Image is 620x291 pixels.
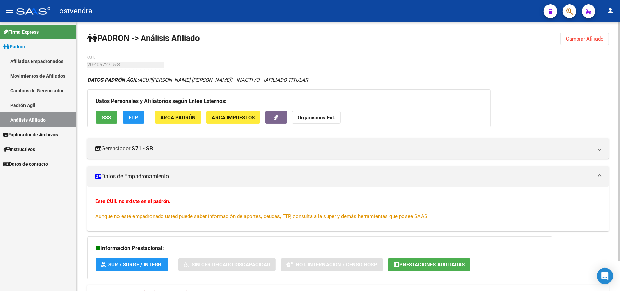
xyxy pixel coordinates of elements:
[606,6,615,15] mat-icon: person
[3,131,58,138] span: Explorador de Archivos
[560,33,609,45] button: Cambiar Afiliado
[298,114,335,121] strong: Organismos Ext.
[3,28,39,36] span: Firma Express
[132,145,153,152] strong: S71 - SB
[566,36,604,42] span: Cambiar Afiliado
[212,114,255,121] span: ARCA Impuestos
[96,96,482,106] h3: Datos Personales y Afiliatorios según Entes Externos:
[597,268,613,284] div: Open Intercom Messenger
[281,258,383,271] button: Not. Internacion / Censo Hosp.
[129,114,138,121] span: FTP
[206,111,260,124] button: ARCA Impuestos
[87,77,308,83] i: | INACTIVO |
[87,187,609,231] div: Datos de Empadronamiento
[87,166,609,187] mat-expansion-panel-header: Datos de Empadronamiento
[102,114,111,121] span: SSS
[3,43,25,50] span: Padrón
[388,258,470,271] button: Prestaciones Auditadas
[96,258,168,271] button: SUR / SURGE / INTEGR.
[95,198,170,204] strong: Este CUIL no existe en el padrón.
[95,145,593,152] mat-panel-title: Gerenciador:
[3,145,35,153] span: Instructivos
[108,262,163,268] span: SUR / SURGE / INTEGR.
[399,262,465,268] span: Prestaciones Auditadas
[5,6,14,15] mat-icon: menu
[265,77,308,83] span: AFILIADO TITULAR
[87,33,200,43] strong: PADRON -> Análisis Afiliado
[155,111,201,124] button: ARCA Padrón
[296,262,378,268] span: Not. Internacion / Censo Hosp.
[96,111,117,124] button: SSS
[95,213,429,219] span: Aunque no esté empadronado usted puede saber información de aportes, deudas, FTP, consulta a la s...
[3,160,48,168] span: Datos de contacto
[95,173,593,180] mat-panel-title: Datos de Empadronamiento
[178,258,276,271] button: Sin Certificado Discapacidad
[96,244,544,253] h3: Información Prestacional:
[123,111,144,124] button: FTP
[87,138,609,159] mat-expansion-panel-header: Gerenciador:S71 - SB
[192,262,270,268] span: Sin Certificado Discapacidad
[54,3,92,18] span: - ostvendra
[160,114,196,121] span: ARCA Padrón
[87,77,231,83] span: ACU?[PERSON_NAME] [PERSON_NAME]
[292,111,341,124] button: Organismos Ext.
[87,77,139,83] strong: DATOS PADRÓN ÁGIL:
